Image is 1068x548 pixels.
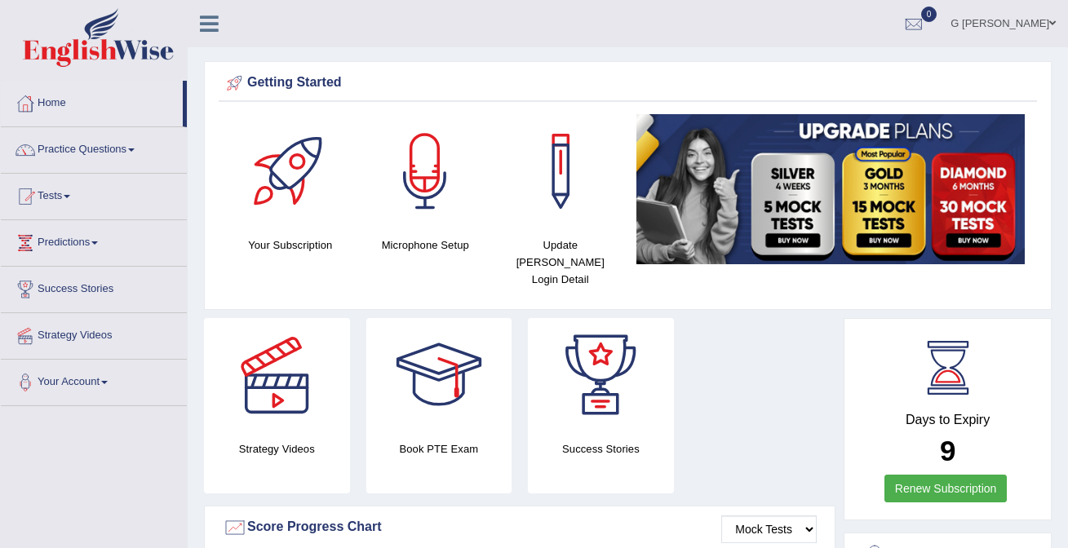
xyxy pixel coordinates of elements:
[1,313,187,354] a: Strategy Videos
[921,7,937,22] span: 0
[528,440,674,457] h4: Success Stories
[223,71,1033,95] div: Getting Started
[223,515,817,540] div: Score Progress Chart
[501,236,620,288] h4: Update [PERSON_NAME] Login Detail
[231,236,350,254] h4: Your Subscription
[862,413,1033,427] h4: Days to Expiry
[1,127,187,168] a: Practice Questions
[1,267,187,307] a: Success Stories
[940,435,955,466] b: 9
[636,114,1026,264] img: small5.jpg
[204,440,350,457] h4: Strategy Videos
[366,236,485,254] h4: Microphone Setup
[1,174,187,214] a: Tests
[884,475,1008,502] a: Renew Subscription
[366,440,512,457] h4: Book PTE Exam
[1,81,183,122] a: Home
[1,220,187,261] a: Predictions
[1,360,187,400] a: Your Account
